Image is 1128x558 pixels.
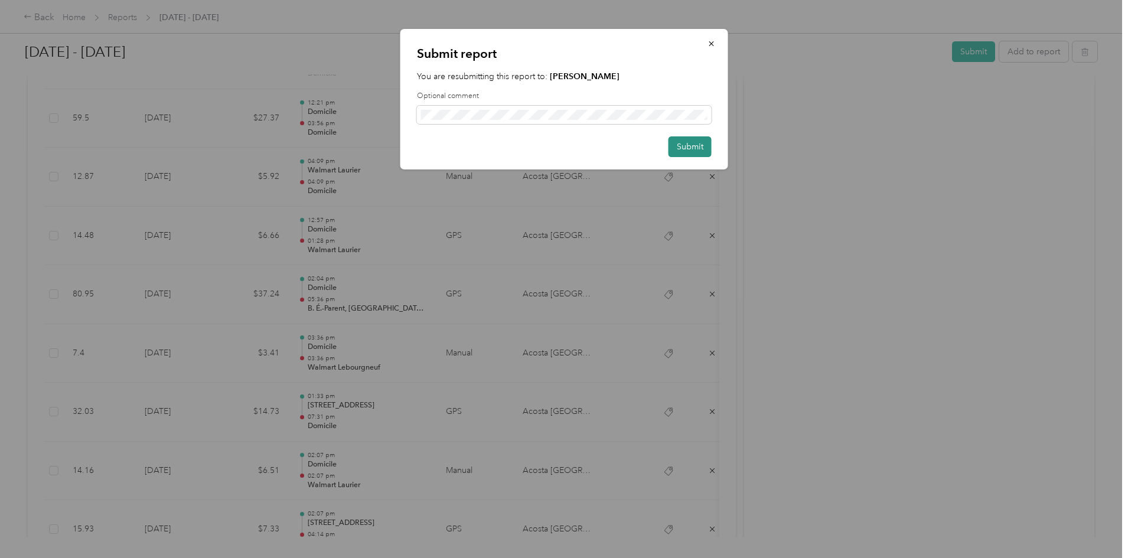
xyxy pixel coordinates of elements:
p: Submit report [417,45,712,62]
iframe: Everlance-gr Chat Button Frame [1062,492,1128,558]
p: You are resubmitting this report to: [417,70,712,83]
button: Submit [669,136,712,157]
strong: [PERSON_NAME] [550,71,620,81]
label: Optional comment [417,91,712,102]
